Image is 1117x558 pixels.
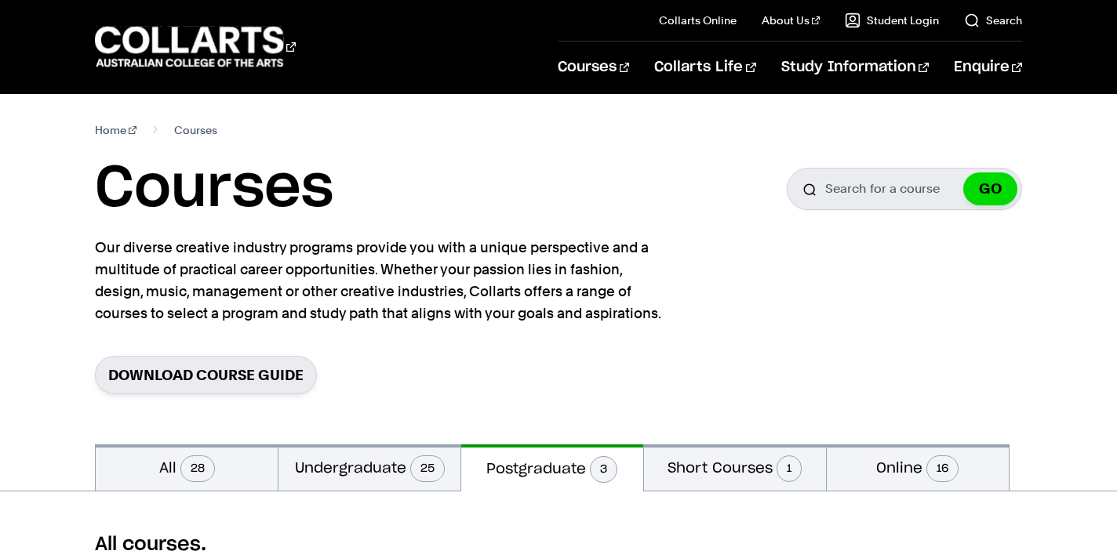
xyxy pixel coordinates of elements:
[654,42,755,93] a: Collarts Life
[180,455,215,482] span: 28
[95,24,296,69] div: Go to homepage
[787,168,1022,210] input: Search for a course
[558,42,629,93] a: Courses
[95,119,136,141] a: Home
[174,119,217,141] span: Courses
[95,154,333,224] h1: Courses
[95,356,317,394] a: Download Course Guide
[926,455,959,482] span: 16
[777,455,802,482] span: 1
[963,172,1017,205] button: GO
[827,444,1009,491] button: Online16
[845,13,939,28] a: Student Login
[762,13,820,28] a: About Us
[96,444,278,491] button: All28
[659,13,737,28] a: Collarts Online
[95,237,668,324] p: Our diverse creative industry programs provide you with a unique perspective and a multitude of p...
[964,13,1022,28] a: Search
[278,444,460,491] button: Undergraduate25
[954,42,1022,93] a: Enquire
[781,42,929,93] a: Study Information
[461,444,643,491] button: Postgraduate3
[590,456,617,483] span: 3
[95,532,1022,557] h2: All courses.
[644,444,826,491] button: Short Courses1
[410,455,445,482] span: 25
